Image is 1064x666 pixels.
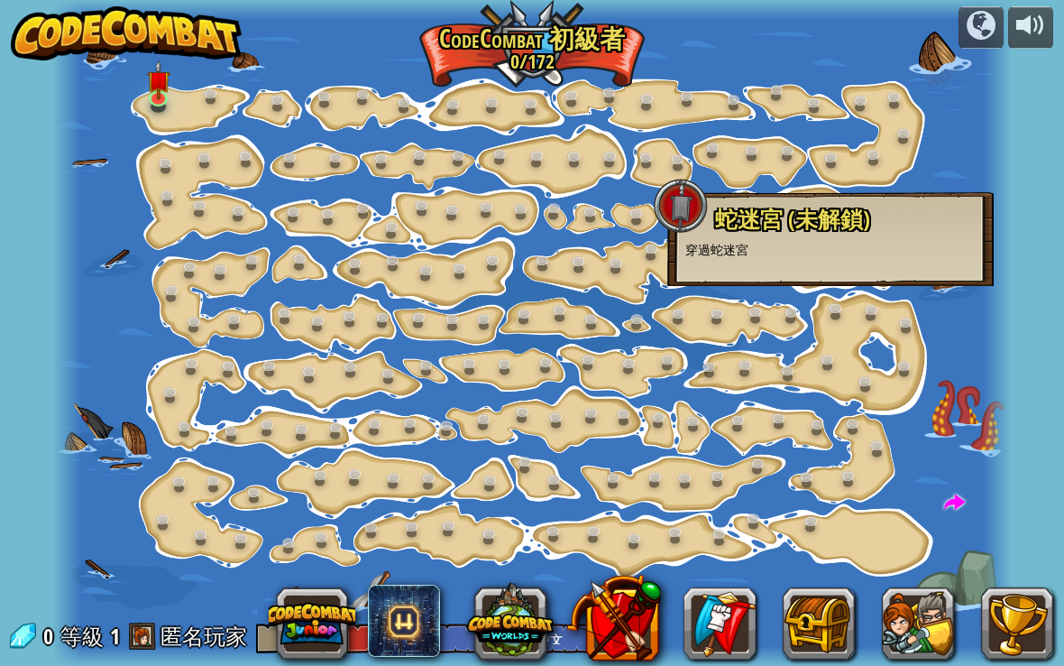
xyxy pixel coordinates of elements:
[60,622,104,652] span: 等級
[685,241,976,259] p: 穿過蛇迷宮
[959,6,1004,49] button: 征戰
[11,6,242,60] img: CodeCombat - Learn how to code by playing a game
[1008,6,1053,49] button: 調整音量
[147,60,170,100] img: level-banner-unstarted.png
[110,622,120,651] span: 1
[256,624,337,653] button: 登入
[43,622,59,651] span: 0
[161,622,247,651] span: 匿名玩家
[715,204,870,235] span: 蛇迷宮 (未解鎖)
